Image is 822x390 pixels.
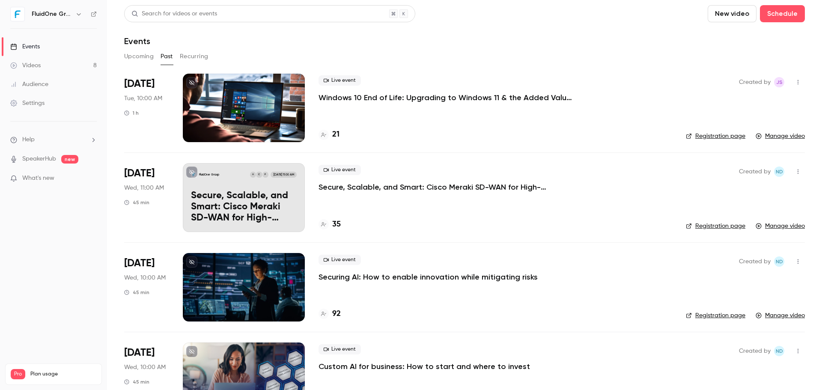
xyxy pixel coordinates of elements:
span: Created by [739,167,771,177]
h4: 35 [332,219,341,230]
div: Audience [10,80,48,89]
div: Jul 9 Wed, 11:00 AM (Europe/London) [124,163,169,232]
a: Secure, Scalable, and Smart: Cisco Meraki SD-WAN for High-Performance Enterprises [319,182,575,192]
span: Help [22,135,35,144]
div: 45 min [124,378,149,385]
span: [DATE] [124,256,155,270]
span: Created by [739,256,771,267]
button: Upcoming [124,50,154,63]
span: ND [776,346,783,356]
button: New video [708,5,756,22]
span: [DATE] [124,167,155,180]
a: 92 [319,308,341,320]
span: [DATE] [124,77,155,91]
span: Natalya Davies [774,167,784,177]
span: new [61,155,78,164]
a: Manage video [756,311,805,320]
span: ND [776,256,783,267]
span: Live event [319,75,361,86]
p: FluidOne Group [199,173,219,177]
a: Registration page [686,222,745,230]
span: ND [776,167,783,177]
a: Registration page [686,311,745,320]
span: Tue, 10:00 AM [124,94,162,103]
div: A [250,171,256,178]
span: Wed, 10:00 AM [124,274,166,282]
li: help-dropdown-opener [10,135,97,144]
a: Manage video [756,132,805,140]
span: Created by [739,77,771,87]
div: Jun 18 Wed, 10:00 AM (Europe/London) [124,253,169,322]
span: Live event [319,344,361,354]
span: [DATE] 11:00 AM [271,172,296,178]
div: 45 min [124,289,149,296]
div: 45 min [124,199,149,206]
span: Live event [319,255,361,265]
a: Windows 10 End of Life: Upgrading to Windows 11 & the Added Value of Business Premium [319,92,575,103]
div: Events [10,42,40,51]
button: Schedule [760,5,805,22]
a: 35 [319,219,341,230]
div: Settings [10,99,45,107]
a: Custom AI for business: How to start and where to invest [319,361,530,372]
span: Live event [319,165,361,175]
span: Created by [739,346,771,356]
span: Wed, 10:00 AM [124,363,166,372]
p: Secure, Scalable, and Smart: Cisco Meraki SD-WAN for High-Performance Enterprises [191,191,297,223]
div: Search for videos or events [131,9,217,18]
button: Recurring [180,50,208,63]
span: Pro [11,369,25,379]
div: 1 h [124,110,139,116]
img: FluidOne Group [11,7,24,21]
span: Plan usage [30,371,96,378]
span: What's new [22,174,54,183]
div: C [256,171,262,178]
h1: Events [124,36,150,46]
div: Videos [10,61,41,70]
span: JS [776,77,783,87]
button: Past [161,50,173,63]
span: Josh Slinger [774,77,784,87]
span: Natalya Davies [774,346,784,356]
a: Secure, Scalable, and Smart: Cisco Meraki SD-WAN for High-Performance EnterprisesFluidOne GroupPC... [183,163,305,232]
div: P [262,171,269,178]
span: [DATE] [124,346,155,360]
span: Wed, 11:00 AM [124,184,164,192]
div: Sep 9 Tue, 10:00 AM (Europe/London) [124,74,169,142]
a: Registration page [686,132,745,140]
h4: 92 [332,308,341,320]
span: Natalya Davies [774,256,784,267]
h4: 21 [332,129,340,140]
a: Securing AI: How to enable innovation while mitigating risks [319,272,538,282]
a: SpeakerHub [22,155,56,164]
iframe: Noticeable Trigger [86,175,97,182]
h6: FluidOne Group [32,10,72,18]
a: Manage video [756,222,805,230]
a: 21 [319,129,340,140]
